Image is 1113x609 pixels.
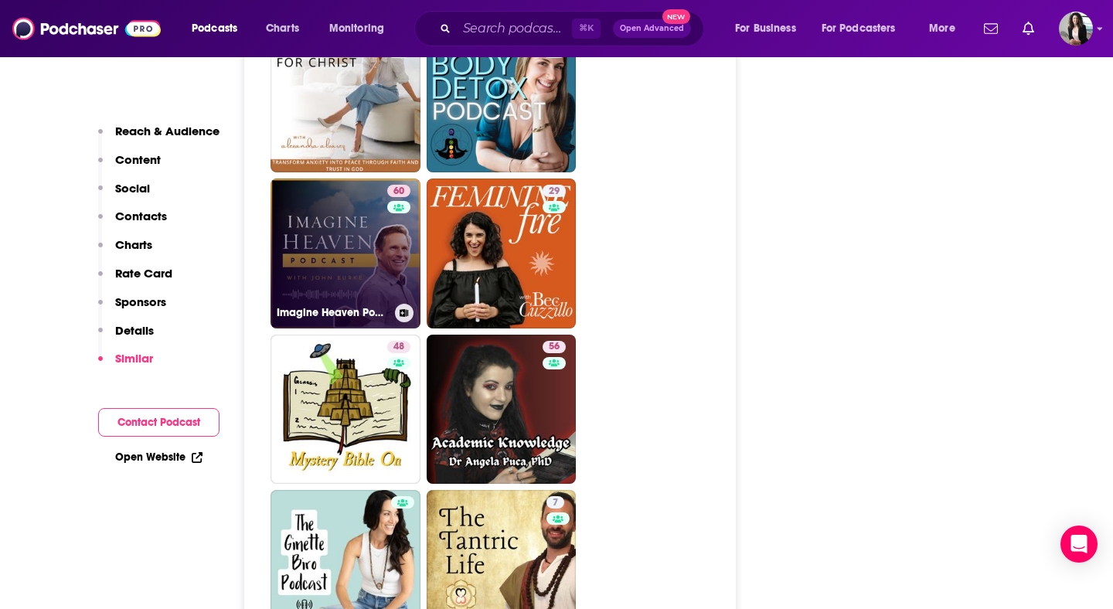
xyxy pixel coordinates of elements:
[1059,12,1093,46] img: User Profile
[98,294,166,323] button: Sponsors
[271,179,420,328] a: 60Imagine Heaven Podcast with [PERSON_NAME]
[929,18,955,39] span: More
[98,237,152,266] button: Charts
[822,18,896,39] span: For Podcasters
[387,185,410,197] a: 60
[98,266,172,294] button: Rate Card
[1060,526,1098,563] div: Open Intercom Messenger
[98,181,150,209] button: Social
[115,209,167,223] p: Contacts
[735,18,796,39] span: For Business
[427,179,577,328] a: 29
[1059,12,1093,46] button: Show profile menu
[115,266,172,281] p: Rate Card
[115,124,220,138] p: Reach & Audience
[98,351,153,379] button: Similar
[393,184,404,199] span: 60
[662,9,690,24] span: New
[181,16,257,41] button: open menu
[12,14,161,43] img: Podchaser - Follow, Share and Rate Podcasts
[549,184,560,199] span: 29
[613,19,691,38] button: Open AdvancedNew
[724,16,815,41] button: open menu
[918,16,975,41] button: open menu
[427,23,577,173] a: 23
[115,181,150,196] p: Social
[98,124,220,152] button: Reach & Audience
[115,237,152,252] p: Charts
[318,16,404,41] button: open menu
[393,339,404,355] span: 48
[387,341,410,353] a: 48
[1016,15,1040,42] a: Show notifications dropdown
[329,18,384,39] span: Monitoring
[271,335,420,485] a: 48
[457,16,572,41] input: Search podcasts, credits, & more...
[546,496,564,509] a: 7
[115,294,166,309] p: Sponsors
[1059,12,1093,46] span: Logged in as ElizabethCole
[192,18,237,39] span: Podcasts
[115,323,154,338] p: Details
[266,18,299,39] span: Charts
[572,19,601,39] span: ⌘ K
[98,323,154,352] button: Details
[277,306,389,319] h3: Imagine Heaven Podcast with [PERSON_NAME]
[256,16,308,41] a: Charts
[115,451,203,464] a: Open Website
[543,341,566,353] a: 56
[553,495,558,511] span: 7
[98,209,167,237] button: Contacts
[543,185,566,197] a: 29
[812,16,918,41] button: open menu
[115,152,161,167] p: Content
[115,351,153,366] p: Similar
[429,11,719,46] div: Search podcasts, credits, & more...
[620,25,684,32] span: Open Advanced
[98,408,220,437] button: Contact Podcast
[978,15,1004,42] a: Show notifications dropdown
[271,23,420,173] a: 42
[549,339,560,355] span: 56
[427,335,577,485] a: 56
[98,152,161,181] button: Content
